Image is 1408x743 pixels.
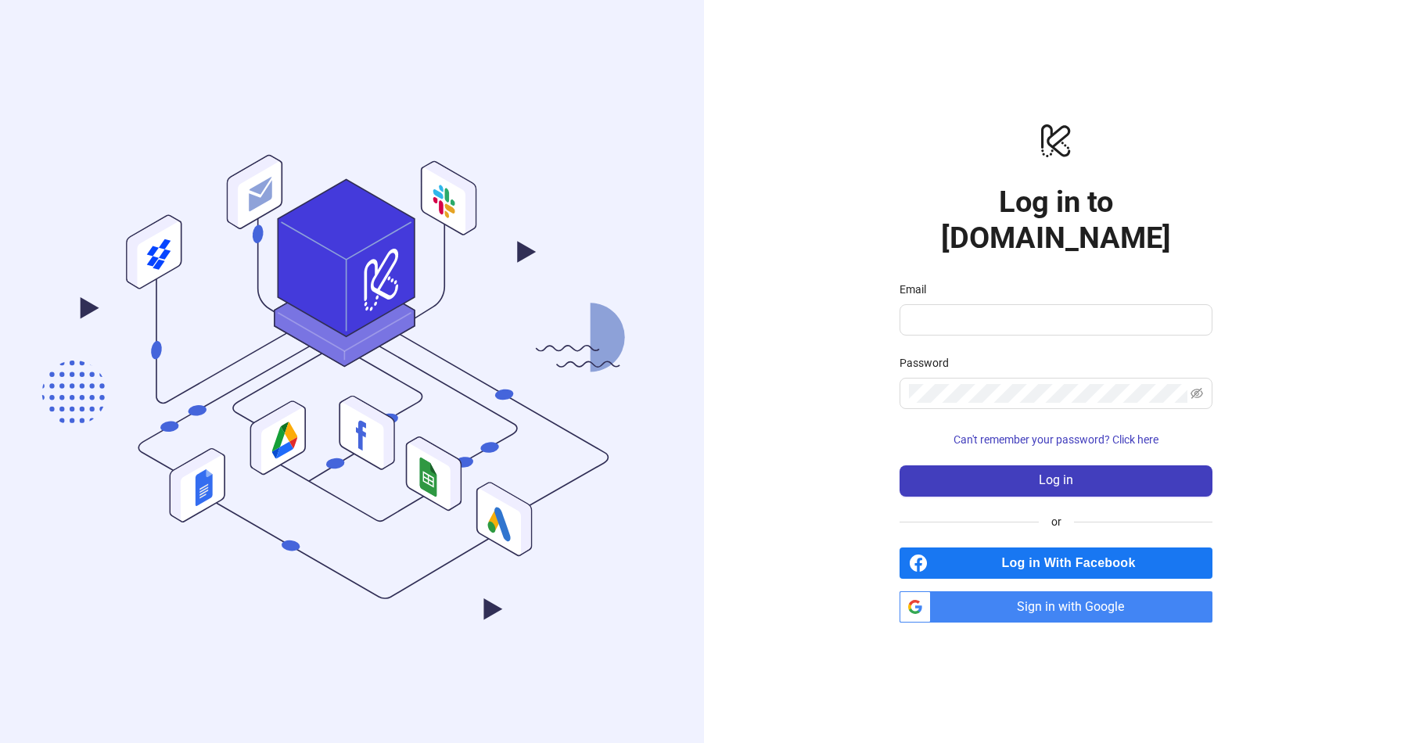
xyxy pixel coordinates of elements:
span: Can't remember your password? Click here [954,433,1158,446]
a: Can't remember your password? Click here [900,433,1212,446]
span: or [1039,513,1074,530]
label: Password [900,354,959,371]
span: Log in [1039,473,1073,487]
span: eye-invisible [1191,387,1203,400]
button: Can't remember your password? Click here [900,428,1212,453]
span: Sign in with Google [937,591,1212,623]
span: Log in With Facebook [934,547,1212,579]
a: Sign in with Google [900,591,1212,623]
button: Log in [900,465,1212,497]
input: Password [909,384,1187,403]
h1: Log in to [DOMAIN_NAME] [900,184,1212,256]
input: Email [909,310,1200,329]
label: Email [900,281,936,298]
a: Log in With Facebook [900,547,1212,579]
